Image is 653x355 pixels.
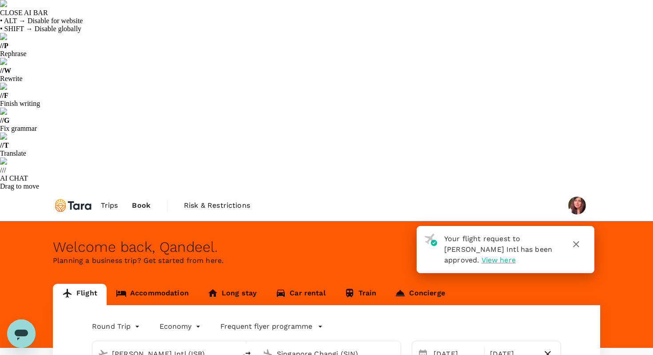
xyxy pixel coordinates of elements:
[220,321,323,332] button: Frequent flyer programme
[424,234,437,246] img: flight-approved
[53,239,600,255] div: Welcome back , Qandeel .
[230,353,231,355] button: Open
[335,284,386,305] a: Train
[444,234,552,264] span: Your flight request to [PERSON_NAME] Intl has been approved.
[132,200,151,211] span: Book
[394,353,396,355] button: Open
[220,321,312,332] p: Frequent flyer programme
[482,256,516,264] span: View here
[125,190,158,221] a: Book
[92,319,142,334] div: Round Trip
[53,255,600,266] p: Planning a business trip? Get started from here.
[159,319,203,334] div: Economy
[386,284,454,305] a: Concierge
[94,190,125,221] a: Trips
[53,284,107,305] a: Flight
[7,319,36,348] iframe: Button to launch messaging window
[177,190,257,221] a: Risk & Restrictions
[568,197,586,214] img: Qandeel Rehman
[198,284,266,305] a: Long stay
[266,284,335,305] a: Car rental
[101,200,118,211] span: Trips
[184,200,250,211] span: Risk & Restrictions
[53,196,94,215] img: Tara Climate Ltd
[107,284,198,305] a: Accommodation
